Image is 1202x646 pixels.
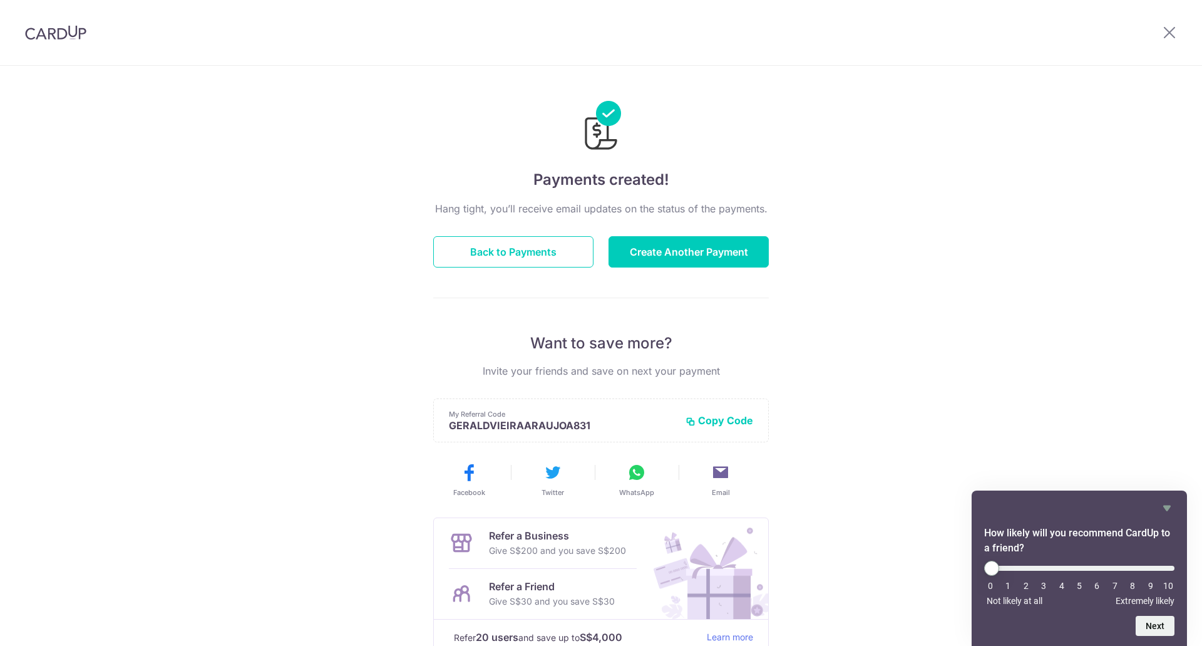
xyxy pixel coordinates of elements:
[433,201,769,216] p: Hang tight, you’ll receive email updates on the status of the payments.
[581,101,621,154] img: Payments
[984,581,997,591] li: 0
[609,236,769,268] button: Create Another Payment
[449,419,675,432] p: GERALDVIEIRAARAUJOA831
[1162,581,1174,591] li: 10
[489,579,615,594] p: Refer a Friend
[712,487,730,498] span: Email
[1109,581,1121,591] li: 7
[984,526,1174,556] h2: How likely will you recommend CardUp to a friend? Select an option from 0 to 10, with 0 being Not...
[476,630,518,645] strong: 20 users
[433,363,769,378] p: Invite your friends and save on next your payment
[684,462,758,498] button: Email
[987,596,1042,606] span: Not likely at all
[25,25,86,40] img: CardUp
[1037,581,1050,591] li: 3
[1091,581,1103,591] li: 6
[542,487,564,498] span: Twitter
[454,630,697,645] p: Refer and save up to
[686,414,753,427] button: Copy Code
[642,518,768,619] img: Refer
[1056,581,1068,591] li: 4
[1126,581,1139,591] li: 8
[619,487,654,498] span: WhatsApp
[489,543,626,558] p: Give S$200 and you save S$200
[432,462,506,498] button: Facebook
[433,333,769,353] p: Want to save more?
[984,501,1174,636] div: How likely will you recommend CardUp to a friend? Select an option from 0 to 10, with 0 being Not...
[707,630,753,645] a: Learn more
[489,528,626,543] p: Refer a Business
[453,487,485,498] span: Facebook
[600,462,674,498] button: WhatsApp
[516,462,590,498] button: Twitter
[580,630,622,645] strong: S$4,000
[1020,581,1032,591] li: 2
[1116,596,1174,606] span: Extremely likely
[433,236,593,268] button: Back to Payments
[1073,581,1086,591] li: 5
[1136,616,1174,636] button: Next question
[984,561,1174,606] div: How likely will you recommend CardUp to a friend? Select an option from 0 to 10, with 0 being Not...
[1002,581,1014,591] li: 1
[449,409,675,419] p: My Referral Code
[1144,581,1157,591] li: 9
[433,169,769,191] h4: Payments created!
[1159,501,1174,516] button: Hide survey
[489,594,615,609] p: Give S$30 and you save S$30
